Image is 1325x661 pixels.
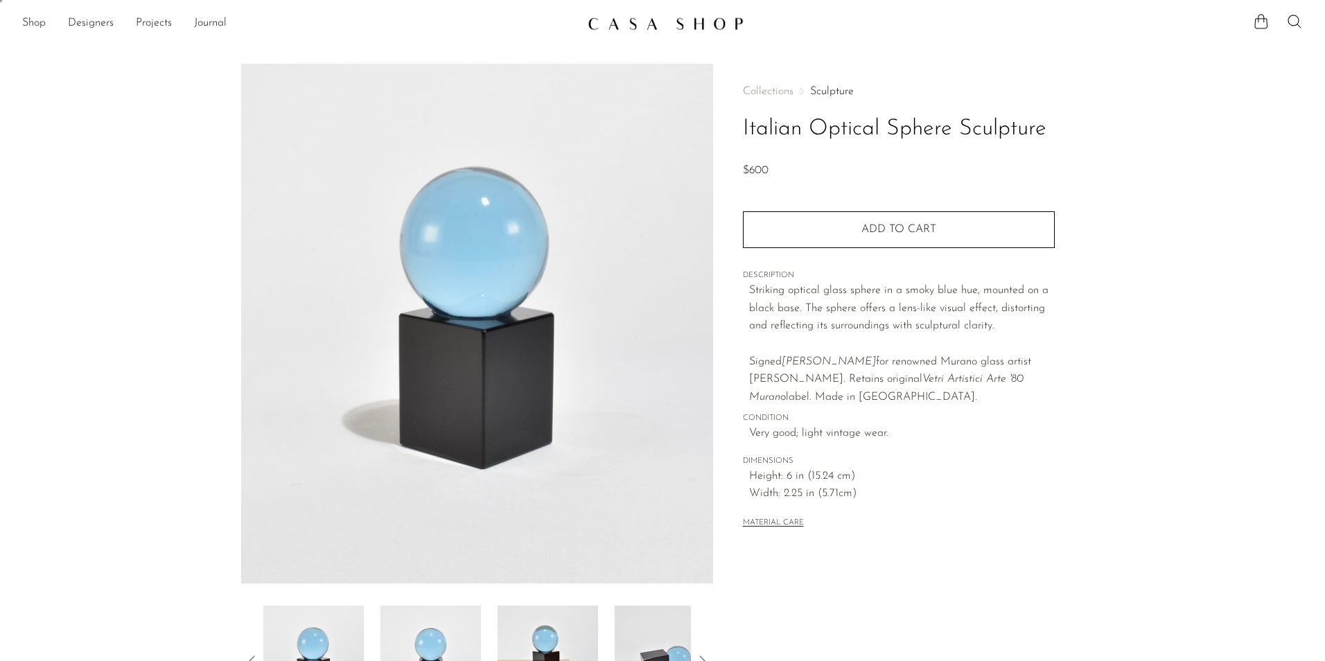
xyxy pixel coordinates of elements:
a: Designers [68,15,114,33]
ul: NEW HEADER MENU [22,12,577,35]
span: $600 [743,165,769,176]
button: MATERIAL CARE [743,518,804,529]
em: Vetri Artistici Arte '80 Murano [749,373,1024,403]
span: Add to cart [861,224,936,235]
button: Add to cart [743,211,1055,247]
nav: Desktop navigation [22,12,577,35]
p: Striking optical glass sphere in a smoky blue hue, mounted on a black base. The sphere offers a l... [749,282,1055,406]
a: Journal [194,15,227,33]
a: Sculpture [810,86,854,97]
span: Collections [743,86,793,97]
span: DESCRIPTION [743,270,1055,282]
span: Width: 2.25 in (5.71cm) [749,485,1055,503]
span: Very good; light vintage wear. [749,425,1055,443]
span: DIMENSIONS [743,455,1055,468]
h1: Italian Optical Sphere Sculpture [743,112,1055,147]
span: Height: 6 in (15.24 cm) [749,468,1055,486]
a: Projects [136,15,172,33]
a: Shop [22,15,46,33]
span: CONDITION [743,412,1055,425]
em: [PERSON_NAME] [782,356,876,367]
nav: Breadcrumbs [743,86,1055,97]
img: Italian Optical Sphere Sculpture [241,64,713,583]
